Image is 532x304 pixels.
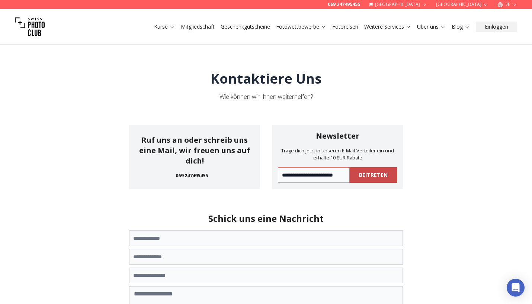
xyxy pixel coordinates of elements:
[316,131,359,141] h2: Newsletter
[151,22,178,32] button: Kurse
[359,171,388,179] b: beitreten
[276,23,326,30] a: Fotowettbewerbe
[452,23,470,30] a: Blog
[281,147,394,161] span: Trage dich jetzt in unseren E-Mail-Verteiler ein und erhalte 10 EUR Rabatt:
[218,22,273,32] button: Geschenkgutscheine
[154,23,175,30] a: Kurse
[273,22,329,32] button: Fotowettbewerbe
[176,172,208,179] a: 069 247495455
[414,22,449,32] button: Über uns
[350,167,397,183] button: beitreten
[417,23,446,30] a: Über uns
[181,23,215,30] a: Mitgliedschaft
[135,135,254,166] h2: Ruf uns an oder schreib uns eine Mail, wir freuen uns auf dich!
[129,213,403,224] h2: Schick uns eine Nachricht
[507,279,525,297] div: Open Intercom Messenger
[361,22,414,32] button: Weitere Services
[178,22,218,32] button: Mitgliedschaft
[449,22,473,32] button: Blog
[476,22,517,32] button: Einloggen
[219,93,313,101] span: Wie können wir Ihnen weiterhelfen?
[364,23,411,30] a: Weitere Services
[221,23,270,30] a: Geschenkgutscheine
[328,1,360,7] a: 069 247495455
[332,23,358,30] a: Fotoreisen
[329,22,361,32] button: Fotoreisen
[15,12,45,42] img: Swiss photo club
[211,71,321,86] h1: Kontaktiere Uns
